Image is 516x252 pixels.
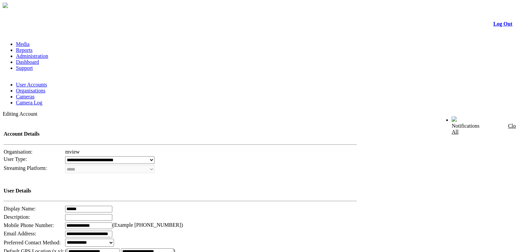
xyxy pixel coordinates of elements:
[16,53,48,59] a: Administration
[4,231,36,236] span: Email Address:
[16,59,39,65] a: Dashboard
[4,149,33,155] span: Organisation:
[16,47,33,53] a: Reports
[3,3,8,8] img: arrow-3.png
[65,149,357,155] td: mview
[4,214,30,220] span: Description:
[4,165,47,171] span: Streaming Platform:
[387,117,439,122] span: Welcome, afzaal (Supervisor)
[4,240,61,245] span: Preferred Contact Method:
[16,41,30,47] a: Media
[112,222,183,228] span: (Example [PHONE_NUMBER])
[16,100,43,105] a: Camera Log
[452,116,457,122] img: bell24.png
[4,156,27,162] span: User Type:
[4,222,54,228] span: Mobile Phone Number:
[16,88,46,93] a: Organisations
[493,21,512,27] a: Log Out
[16,82,47,87] a: User Accounts
[16,65,33,71] a: Support
[452,123,499,135] div: Notifications
[4,206,36,211] span: Display Name:
[16,94,35,99] a: Cameras
[3,111,37,117] span: Editing Account
[4,131,357,137] h4: Account Details
[4,188,357,194] h4: User Details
